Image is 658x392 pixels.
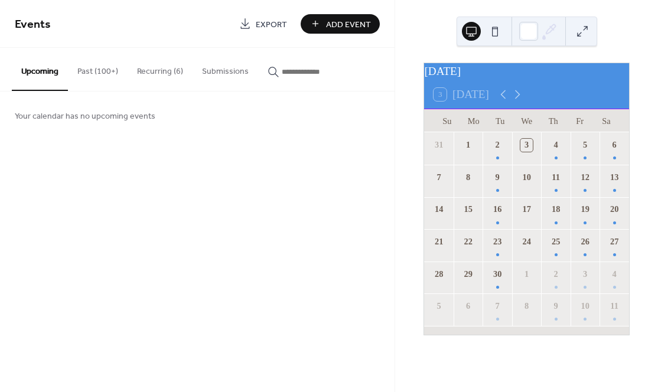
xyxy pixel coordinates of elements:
[424,63,629,80] div: [DATE]
[432,139,445,152] div: 31
[549,268,562,281] div: 2
[487,109,513,133] div: Tu
[540,109,566,133] div: Th
[520,139,533,152] div: 3
[12,48,68,91] button: Upcoming
[128,48,193,90] button: Recurring (6)
[520,268,533,281] div: 1
[491,171,504,184] div: 9
[579,236,592,249] div: 26
[230,14,296,34] a: Export
[608,139,621,152] div: 6
[462,203,475,216] div: 15
[432,300,445,313] div: 5
[520,171,533,184] div: 10
[68,48,128,90] button: Past (100+)
[491,236,504,249] div: 23
[432,268,445,281] div: 28
[193,48,258,90] button: Submissions
[15,110,155,123] span: Your calendar has no upcoming events
[579,268,592,281] div: 3
[579,300,592,313] div: 10
[520,300,533,313] div: 8
[549,203,562,216] div: 18
[579,139,592,152] div: 5
[608,300,621,313] div: 11
[15,13,51,36] span: Events
[460,109,487,133] div: Mo
[491,203,504,216] div: 16
[520,203,533,216] div: 17
[549,300,562,313] div: 9
[434,109,460,133] div: Su
[549,171,562,184] div: 11
[608,236,621,249] div: 27
[326,18,371,31] span: Add Event
[256,18,287,31] span: Export
[579,171,592,184] div: 12
[432,171,445,184] div: 7
[491,268,504,281] div: 30
[608,171,621,184] div: 13
[491,300,504,313] div: 7
[462,139,475,152] div: 1
[462,236,475,249] div: 22
[432,236,445,249] div: 21
[491,139,504,152] div: 2
[462,171,475,184] div: 8
[549,139,562,152] div: 4
[432,203,445,216] div: 14
[462,268,475,281] div: 29
[608,268,621,281] div: 4
[608,203,621,216] div: 20
[566,109,593,133] div: Fr
[579,203,592,216] div: 19
[513,109,540,133] div: We
[301,14,380,34] button: Add Event
[593,109,620,133] div: Sa
[549,236,562,249] div: 25
[520,236,533,249] div: 24
[462,300,475,313] div: 6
